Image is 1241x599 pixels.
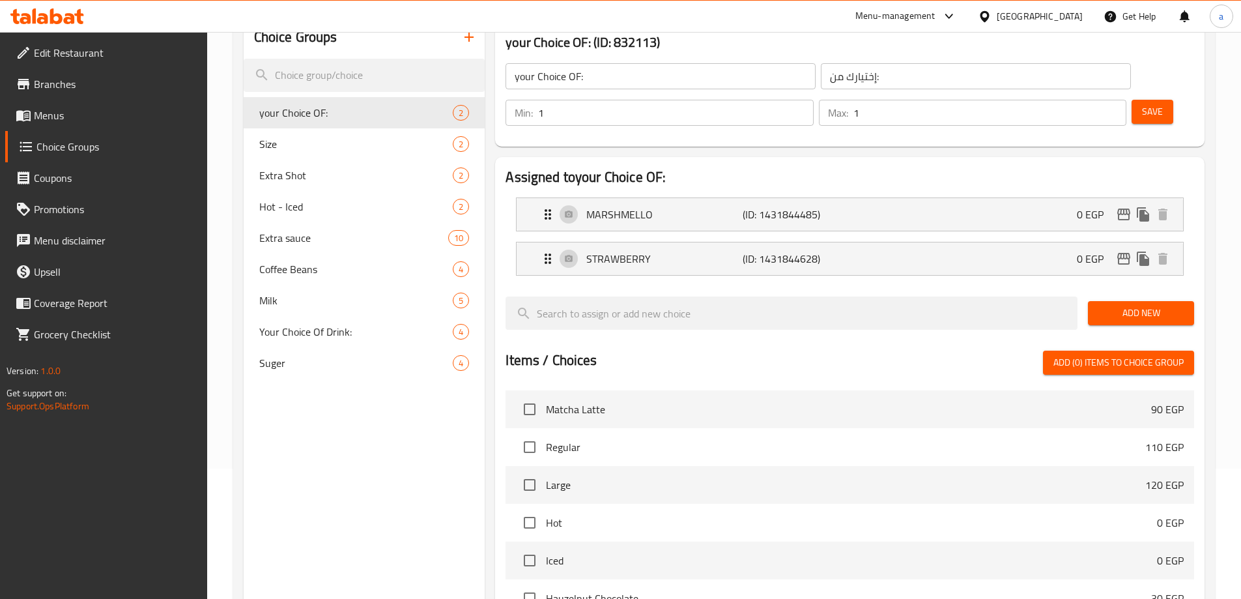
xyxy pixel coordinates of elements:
span: Your Choice Of Drink: [259,324,453,340]
input: search [506,297,1077,330]
span: 10 [449,232,468,244]
button: Add New [1088,301,1194,325]
a: Promotions [5,194,207,225]
li: Expand [506,237,1194,281]
p: 0 EGP [1077,207,1114,222]
div: Choices [448,230,469,246]
span: Save [1142,104,1163,120]
span: 1.0.0 [40,362,61,379]
button: edit [1114,249,1134,269]
span: Extra Shot [259,168,453,183]
div: Choices [453,105,469,121]
button: duplicate [1134,249,1153,269]
span: a [1219,9,1223,23]
span: Upsell [34,264,197,280]
p: Min: [515,105,533,121]
span: 2 [453,107,468,119]
span: Edit Restaurant [34,45,197,61]
h3: your Choice OF: (ID: 832113) [506,32,1194,53]
span: Size [259,136,453,152]
p: 0 EGP [1157,515,1184,531]
span: Version: [7,362,38,379]
span: 4 [453,357,468,370]
div: Choices [453,168,469,183]
span: Matcha Latte [546,402,1151,417]
p: Max: [828,105,848,121]
div: Choices [453,324,469,340]
p: (ID: 1431844485) [743,207,847,222]
span: 4 [453,326,468,338]
span: Iced [546,553,1157,568]
button: Save [1132,100,1173,124]
a: Edit Restaurant [5,37,207,68]
a: Choice Groups [5,131,207,162]
p: (ID: 1431844628) [743,251,847,267]
a: Menus [5,100,207,131]
div: Hot - Iced2 [244,191,485,222]
p: 110 EGP [1145,439,1184,455]
span: Milk [259,293,453,308]
input: search [244,59,485,92]
span: Branches [34,76,197,92]
p: 90 EGP [1151,402,1184,417]
button: duplicate [1134,205,1153,224]
div: [GEOGRAPHIC_DATA] [997,9,1083,23]
h2: Items / Choices [506,351,597,370]
div: Extra Shot2 [244,160,485,191]
a: Branches [5,68,207,100]
span: Coupons [34,170,197,186]
span: Menu disclaimer [34,233,197,248]
span: Large [546,477,1145,493]
div: Choices [453,293,469,308]
span: 2 [453,201,468,213]
span: Menus [34,108,197,123]
div: Coffee Beans4 [244,254,485,285]
span: Grocery Checklist [34,327,197,342]
span: Select choice [516,471,543,499]
p: MARSHMELLO [586,207,742,222]
span: Hot - Iced [259,199,453,214]
span: 2 [453,138,468,151]
div: Choices [453,136,469,152]
a: Support.OpsPlatform [7,398,89,415]
li: Expand [506,192,1194,237]
button: edit [1114,205,1134,224]
span: Suger [259,355,453,371]
span: Promotions [34,201,197,217]
div: your Choice OF:2 [244,97,485,128]
span: your Choice OF: [259,105,453,121]
p: 120 EGP [1145,477,1184,493]
a: Upsell [5,256,207,287]
div: Choices [453,199,469,214]
div: Choices [453,261,469,277]
span: Add (0) items to choice group [1053,355,1184,371]
span: Get support on: [7,385,66,402]
div: Choices [453,355,469,371]
a: Coverage Report [5,287,207,319]
a: Grocery Checklist [5,319,207,350]
div: Menu-management [855,8,935,24]
span: Extra sauce [259,230,449,246]
span: Coffee Beans [259,261,453,277]
span: Select choice [516,433,543,461]
h2: Assigned to your Choice OF: [506,168,1194,187]
div: Size2 [244,128,485,160]
button: delete [1153,205,1173,224]
button: Add (0) items to choice group [1043,351,1194,375]
span: Coverage Report [34,295,197,311]
span: Hot [546,515,1157,531]
div: Expand [517,198,1183,231]
div: Expand [517,242,1183,275]
a: Coupons [5,162,207,194]
div: Your Choice Of Drink:4 [244,316,485,347]
a: Menu disclaimer [5,225,207,256]
span: 2 [453,169,468,182]
div: Milk5 [244,285,485,316]
div: Suger4 [244,347,485,379]
div: Extra sauce10 [244,222,485,254]
span: Regular [546,439,1145,455]
button: delete [1153,249,1173,269]
span: Select choice [516,396,543,423]
span: Choice Groups [36,139,197,154]
span: 4 [453,263,468,276]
